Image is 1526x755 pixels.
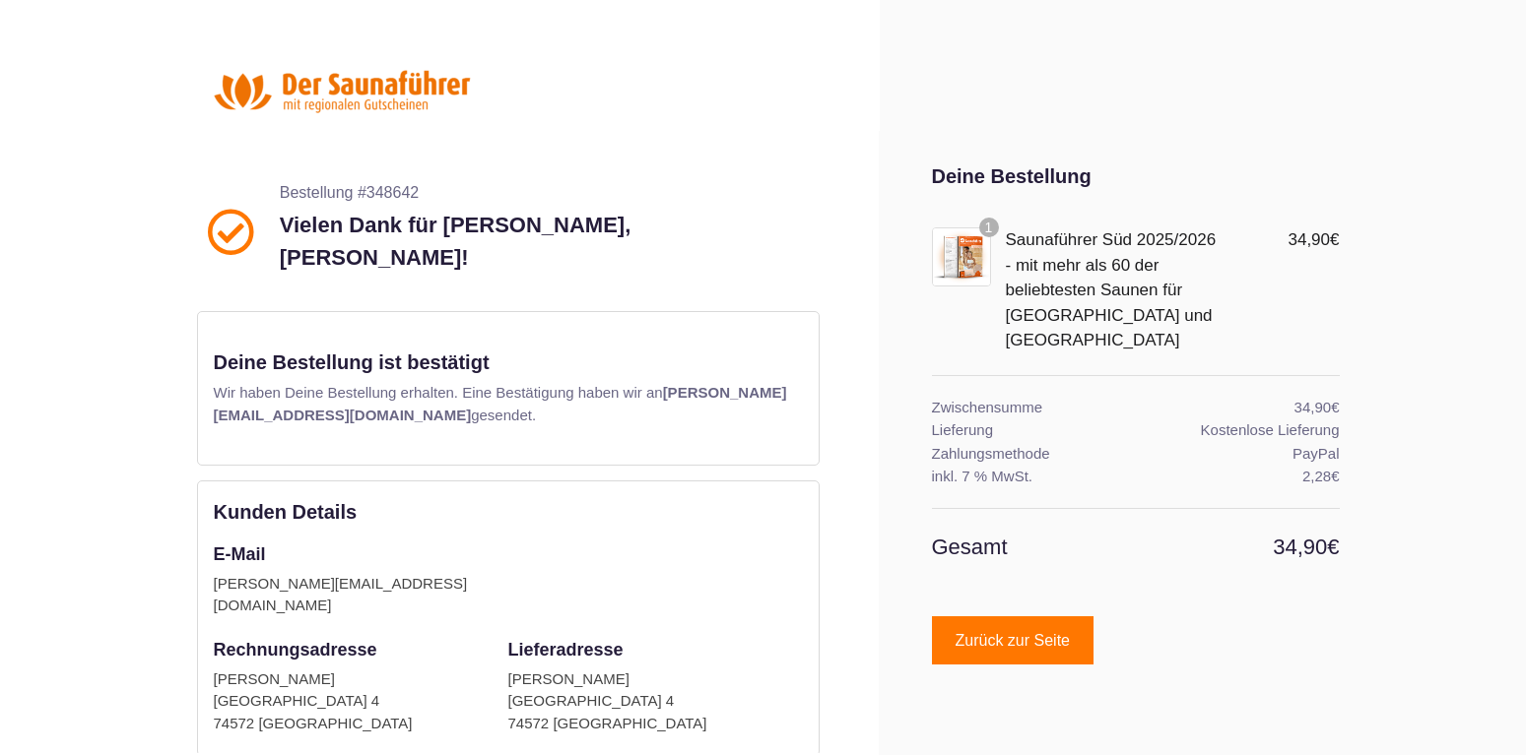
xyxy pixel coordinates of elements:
[214,573,489,617] div: [PERSON_NAME][EMAIL_ADDRESS][DOMAIN_NAME]
[214,497,803,527] div: Kunden Details
[1331,468,1339,484] span: €
[508,640,624,660] strong: Lieferadresse
[1294,399,1340,415] span: 34,90
[1302,468,1340,484] span: 2,28
[280,181,810,205] p: Bestellung #348642
[508,668,788,735] div: [PERSON_NAME] [GEOGRAPHIC_DATA] 4 74572 [GEOGRAPHIC_DATA]
[932,375,1136,418] th: Zwischensumme
[932,418,1136,442] th: Lieferung
[1331,399,1339,415] span: €
[1288,230,1339,249] span: 34,90
[932,508,1136,585] th: Gesamt
[1006,230,1217,349] a: Saunaführer Süd 2025/2026 - mit mehr als 60 der beliebtesten Saunen für [GEOGRAPHIC_DATA] und [GE...
[214,668,489,735] div: [PERSON_NAME] [GEOGRAPHIC_DATA] 4 74572 [GEOGRAPHIC_DATA]
[932,465,1136,508] th: inkl. 7 % MwSt.
[280,209,810,274] p: Vielen Dank für [PERSON_NAME], [PERSON_NAME]!
[214,384,787,423] b: [PERSON_NAME][EMAIL_ADDRESS][DOMAIN_NAME]
[1136,418,1340,442] td: Kostenlose Lieferung
[214,382,803,426] p: Wir haben Deine Bestellung erhalten. Eine Bestätigung haben wir an gesendet.
[979,218,999,237] span: 1
[956,633,1070,649] span: Zurück zur Seite
[214,544,266,564] strong: E-Mail
[1273,535,1339,559] span: 34,90
[214,347,803,377] p: Deine Bestellung ist bestätigt
[932,161,1340,191] div: Deine Bestellung
[1136,442,1340,466] td: PayPal
[932,442,1136,466] th: Zahlungsmethode
[932,616,1094,664] a: Zurück zur Seite
[1330,230,1339,249] span: €
[1327,535,1339,559] span: €
[214,640,377,660] strong: Rechnungsadresse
